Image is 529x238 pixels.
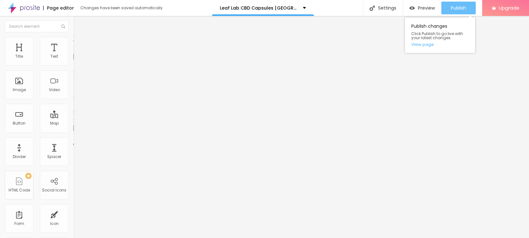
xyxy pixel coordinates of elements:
div: Text [50,54,58,59]
button: Publish [441,2,476,14]
span: Click Publish to go live with your latest changes. [411,32,469,40]
div: Title [15,54,23,59]
div: Publish changes [405,18,475,53]
img: Icone [369,5,375,11]
div: Spacer [47,155,61,159]
a: View page [411,42,469,47]
div: Icon [50,221,59,226]
div: Form [14,221,24,226]
img: view-1.svg [409,5,415,11]
div: Image [13,88,26,92]
button: Preview [403,2,441,14]
span: Upgrade [499,5,519,11]
div: Page editor [43,6,74,10]
div: Social Icons [42,188,66,192]
img: Icone [61,25,65,28]
iframe: To enrich screen reader interactions, please activate Accessibility in Grammarly extension settings [73,16,529,238]
p: Leaf Lab CBD Capsules [GEOGRAPHIC_DATA] [220,6,298,10]
input: Search element [5,21,69,32]
span: Publish [451,5,466,11]
div: Video [49,88,60,92]
div: Map [50,121,59,126]
div: Changes have been saved automatically [80,6,163,10]
div: Divider [13,155,26,159]
div: HTML Code [9,188,30,192]
span: Preview [418,5,435,11]
div: Button [13,121,26,126]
